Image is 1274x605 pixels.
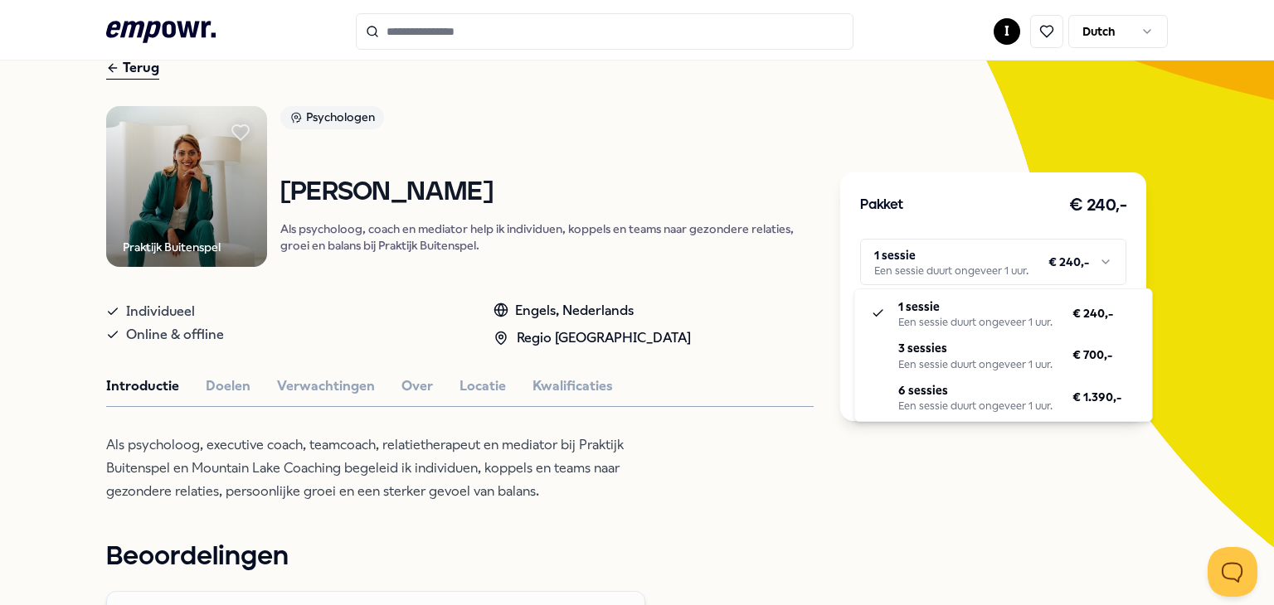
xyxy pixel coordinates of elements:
span: € 240,- [1072,304,1113,322]
span: € 1.390,- [1072,388,1121,406]
div: Een sessie duurt ongeveer 1 uur. [898,358,1053,371]
div: Een sessie duurt ongeveer 1 uur. [898,316,1053,329]
p: 6 sessies [898,381,1053,399]
p: 1 sessie [898,298,1053,316]
span: € 700,- [1072,346,1112,364]
div: Een sessie duurt ongeveer 1 uur. [898,399,1053,413]
p: 3 sessies [898,339,1053,357]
